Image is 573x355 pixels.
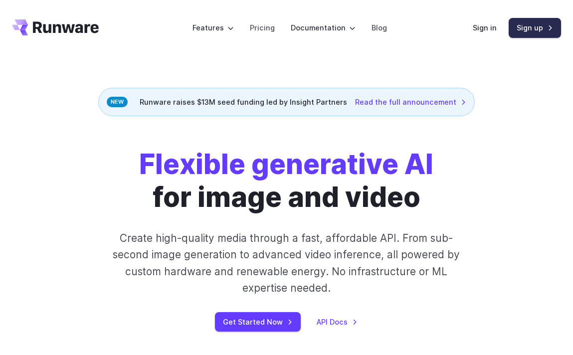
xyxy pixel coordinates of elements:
[12,19,99,35] a: Go to /
[317,316,358,328] a: API Docs
[509,18,561,37] a: Sign up
[291,22,356,33] label: Documentation
[215,312,301,332] a: Get Started Now
[372,22,387,33] a: Blog
[473,22,497,33] a: Sign in
[139,148,433,180] strong: Flexible generative AI
[98,88,475,116] div: Runware raises $13M seed funding led by Insight Partners
[250,22,275,33] a: Pricing
[111,230,462,296] p: Create high-quality media through a fast, affordable API. From sub-second image generation to adv...
[139,148,433,214] h1: for image and video
[192,22,234,33] label: Features
[355,96,466,108] a: Read the full announcement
